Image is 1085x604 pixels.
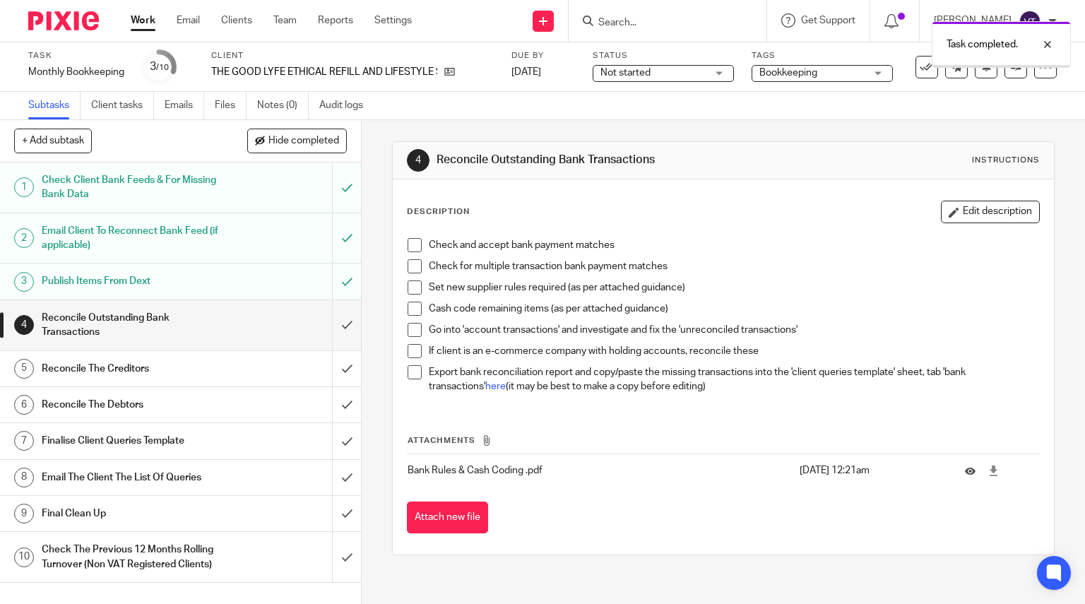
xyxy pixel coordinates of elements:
[600,68,651,78] span: Not started
[28,50,124,61] label: Task
[42,220,226,256] h1: Email Client To Reconnect Bank Feed (if applicable)
[429,365,1040,394] p: Export bank reconciliation report and copy/paste the missing transactions into the 'client querie...
[42,467,226,488] h1: Email The Client The List Of Queries
[42,271,226,292] h1: Publish Items From Dext
[28,92,81,119] a: Subtasks
[165,92,204,119] a: Emails
[429,259,1040,273] p: Check for multiple transaction bank payment matches
[42,539,226,575] h1: Check The Previous 12 Months Rolling Turnover (Non VAT Registered Clients)
[14,395,34,415] div: 6
[131,13,155,28] a: Work
[988,463,999,478] a: Download
[14,228,34,248] div: 2
[429,323,1040,337] p: Go into 'account transactions' and investigate and fix the 'unreconciled transactions'
[211,65,437,79] p: THE GOOD LYFE ETHICAL REFILL AND LIFESTYLE STORE LTD
[485,381,506,391] a: here
[407,206,470,218] p: Description
[437,153,753,167] h1: Reconcile Outstanding Bank Transactions
[429,238,1040,252] p: Check and accept bank payment matches
[319,92,374,119] a: Audit logs
[947,37,1018,52] p: Task completed.
[759,68,817,78] span: Bookkeeping
[221,13,252,28] a: Clients
[511,67,541,77] span: [DATE]
[42,170,226,206] h1: Check Client Bank Feeds & For Missing Bank Data
[247,129,347,153] button: Hide completed
[374,13,412,28] a: Settings
[215,92,247,119] a: Files
[511,50,575,61] label: Due by
[28,11,99,30] img: Pixie
[408,463,793,478] p: Bank Rules & Cash Coding .pdf
[14,547,34,567] div: 10
[28,65,124,79] div: Monthly Bookkeeping
[407,502,488,533] button: Attach new file
[156,64,169,71] small: /10
[42,394,226,415] h1: Reconcile The Debtors
[273,13,297,28] a: Team
[14,504,34,523] div: 9
[14,359,34,379] div: 5
[42,430,226,451] h1: Finalise Client Queries Template
[972,155,1040,166] div: Instructions
[14,468,34,487] div: 8
[941,201,1040,223] button: Edit description
[150,59,169,75] div: 3
[429,280,1040,295] p: Set new supplier rules required (as per attached guidance)
[42,307,226,343] h1: Reconcile Outstanding Bank Transactions
[14,129,92,153] button: + Add subtask
[14,431,34,451] div: 7
[177,13,200,28] a: Email
[257,92,309,119] a: Notes (0)
[14,315,34,335] div: 4
[407,149,429,172] div: 4
[1019,10,1041,32] img: svg%3E
[14,177,34,197] div: 1
[91,92,154,119] a: Client tasks
[211,50,494,61] label: Client
[42,358,226,379] h1: Reconcile The Creditors
[800,463,944,478] p: [DATE] 12:21am
[429,344,1040,358] p: If client is an e-commerce company with holding accounts, reconcile these
[14,272,34,292] div: 3
[318,13,353,28] a: Reports
[268,136,339,147] span: Hide completed
[429,302,1040,316] p: Cash code remaining items (as per attached guidance)
[42,503,226,524] h1: Final Clean Up
[408,437,475,444] span: Attachments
